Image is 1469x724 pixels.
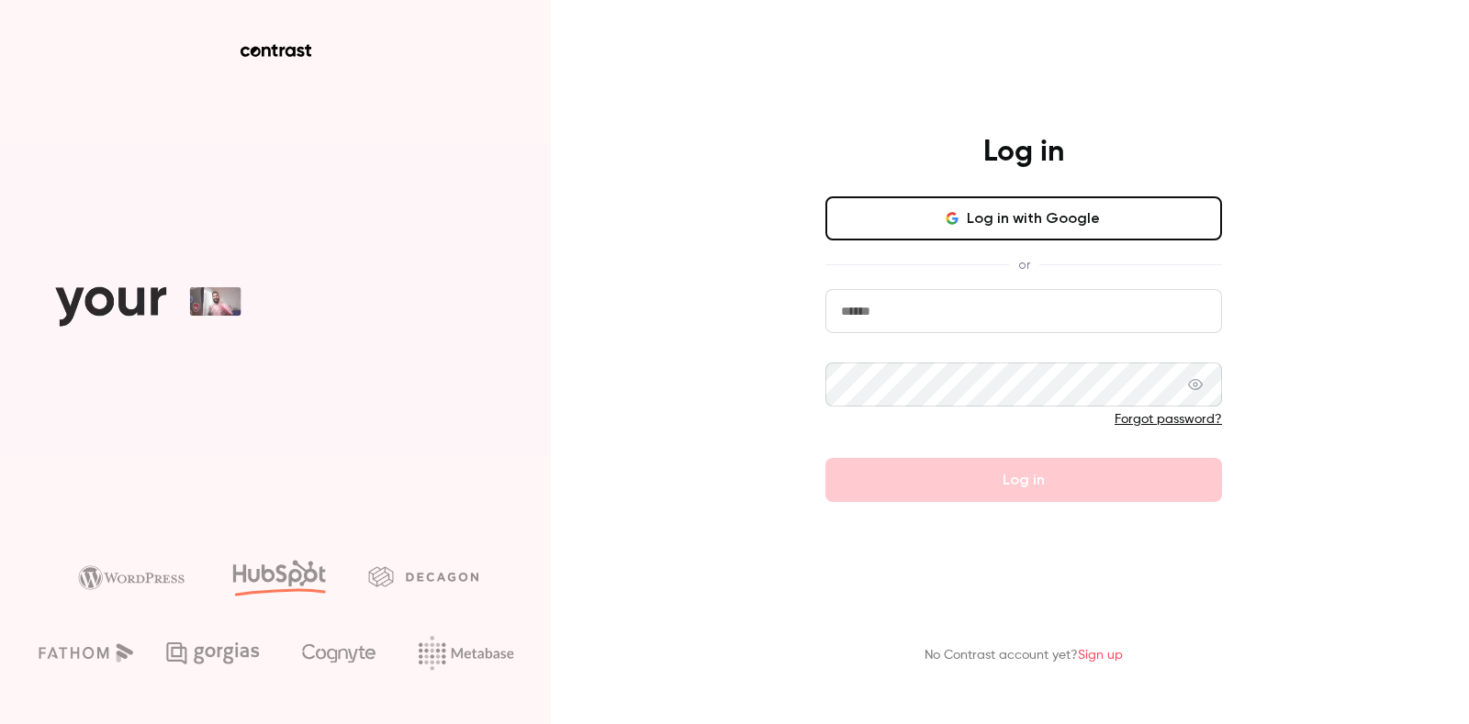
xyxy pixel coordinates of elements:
img: decagon [368,566,478,586]
a: Sign up [1078,649,1123,662]
a: Forgot password? [1115,413,1222,426]
span: or [1009,255,1039,274]
button: Log in with Google [825,196,1222,240]
h4: Log in [983,134,1064,171]
p: No Contrast account yet? [925,646,1123,665]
